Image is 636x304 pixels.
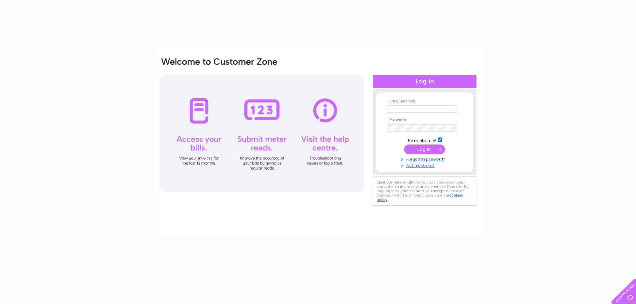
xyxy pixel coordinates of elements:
a: Not registered? [388,162,463,168]
td: Remember me? [386,136,463,143]
th: Password: [386,118,463,122]
th: Email Address: [386,99,463,104]
a: Forgotten password? [388,156,463,162]
input: Submit [404,144,445,154]
a: cookies policy [377,193,463,202]
div: Clear Business would like to place cookies on your computer to improve your experience of the sit... [373,177,476,206]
